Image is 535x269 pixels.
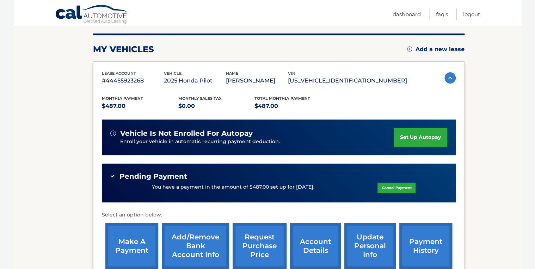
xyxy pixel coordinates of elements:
[102,211,456,219] p: Select an option below:
[120,129,253,138] span: vehicle is not enrolled for autopay
[178,101,255,111] p: $0.00
[110,173,115,178] img: check-green.svg
[119,172,187,181] span: Pending Payment
[164,71,182,76] span: vehicle
[226,71,238,76] span: name
[105,223,158,269] a: make a payment
[407,47,412,51] img: add.svg
[102,71,136,76] span: lease account
[463,8,480,20] a: Logout
[102,76,164,86] p: #44455923268
[162,223,229,269] a: Add/Remove bank account info
[233,223,287,269] a: request purchase price
[436,8,448,20] a: FAQ's
[102,101,178,111] p: $487.00
[93,44,154,55] h2: my vehicles
[394,128,447,147] a: set up autopay
[226,76,288,86] p: [PERSON_NAME]
[393,8,421,20] a: Dashboard
[288,71,295,76] span: vin
[399,223,452,269] a: payment history
[152,183,314,191] p: You have a payment in the amount of $487.00 set up for [DATE].
[55,5,129,25] a: Cal Automotive
[344,223,396,269] a: update personal info
[102,96,143,101] span: Monthly Payment
[377,183,416,193] a: Cancel Payment
[110,130,116,136] img: alert-white.svg
[178,96,222,101] span: Monthly sales Tax
[254,96,310,101] span: Total Monthly Payment
[288,76,407,86] p: [US_VEHICLE_IDENTIFICATION_NUMBER]
[254,101,331,111] p: $487.00
[164,76,226,86] p: 2025 Honda Pilot
[444,72,456,84] img: accordion-active.svg
[407,46,465,53] a: Add a new lease
[120,138,394,146] p: Enroll your vehicle in automatic recurring payment deduction.
[290,223,341,269] a: account details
